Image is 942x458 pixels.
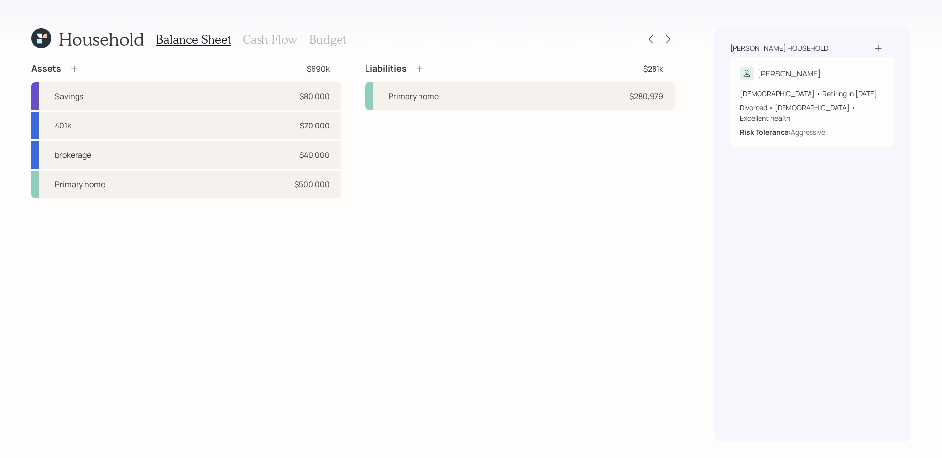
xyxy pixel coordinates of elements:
h3: Budget [309,32,346,47]
div: Aggressive [791,127,825,137]
b: Risk Tolerance: [740,127,791,137]
div: [PERSON_NAME] [758,68,821,79]
div: $70,000 [300,120,330,131]
div: $80,000 [299,90,330,102]
h1: Household [59,28,144,50]
div: brokerage [55,149,91,161]
div: [PERSON_NAME] household [730,43,828,53]
div: Savings [55,90,83,102]
div: 401k [55,120,71,131]
h3: Balance Sheet [156,32,231,47]
h4: Assets [31,63,61,74]
h4: Liabilities [365,63,407,74]
div: Primary home [389,90,439,102]
h3: Cash Flow [243,32,297,47]
div: [DEMOGRAPHIC_DATA] • Retiring in [DATE] [740,88,885,99]
div: $280,979 [629,90,663,102]
div: Primary home [55,178,105,190]
div: $281k [643,63,663,75]
div: $500,000 [294,178,330,190]
div: Divorced • [DEMOGRAPHIC_DATA] • Excellent health [740,102,885,123]
div: $40,000 [299,149,330,161]
div: $690k [307,63,330,75]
